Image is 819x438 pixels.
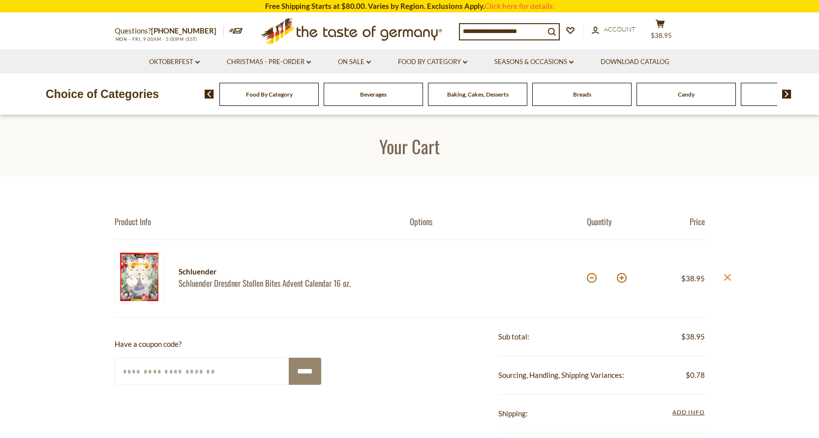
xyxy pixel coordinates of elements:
a: Download Catalog [601,57,669,67]
span: Sub total: [498,332,529,341]
p: Have a coupon code? [115,338,321,350]
img: Schluender Dresdner Stollen Bites Advent Calendar 16 oz. [115,252,164,302]
span: $38.95 [681,331,705,343]
span: $38.95 [681,274,705,283]
a: Breads [573,91,591,98]
img: next arrow [782,90,791,99]
a: Oktoberfest [149,57,200,67]
span: Shipping: [498,409,528,418]
a: Schluender Dresdner Stollen Bites Advent Calendar 16 oz. [179,278,393,288]
div: Schluender [179,266,393,278]
div: Price [646,216,705,227]
button: $38.95 [646,19,675,44]
div: Quantity [587,216,646,227]
a: Food By Category [398,57,467,67]
a: On Sale [338,57,371,67]
span: Add Info [672,408,704,416]
a: Candy [678,91,695,98]
div: Product Info [115,216,410,227]
span: $0.78 [686,369,705,381]
a: Click here for details. [485,1,554,10]
h1: Your Cart [30,135,789,157]
div: Options [410,216,587,227]
span: Sourcing, Handling, Shipping Variances: [498,371,624,379]
span: $38.95 [651,32,672,39]
a: Account [592,24,636,35]
p: Questions? [115,25,224,37]
a: Seasons & Occasions [494,57,574,67]
span: MON - FRI, 9:00AM - 5:00PM (EST) [115,36,198,42]
a: Baking, Cakes, Desserts [447,91,509,98]
a: Christmas - PRE-ORDER [227,57,311,67]
a: [PHONE_NUMBER] [151,26,216,35]
a: Food By Category [246,91,293,98]
img: previous arrow [205,90,214,99]
a: Beverages [360,91,387,98]
span: Account [604,25,636,33]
